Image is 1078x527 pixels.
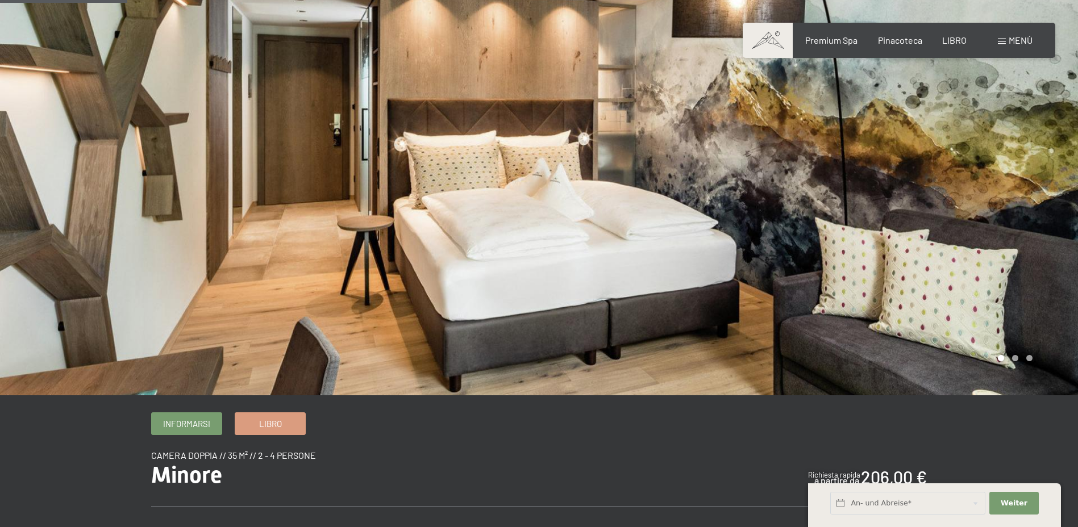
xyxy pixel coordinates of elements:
span: Menù [1009,35,1033,45]
span: Minore [151,462,222,488]
button: Weiter [989,492,1038,515]
span: Informarsi [163,418,210,430]
span: Libro [259,418,282,430]
a: Informarsi [152,413,222,434]
a: LIBRO [942,35,967,45]
b: 206,00 € [861,467,927,487]
a: Premium Spa [805,35,858,45]
a: Libro [235,413,305,434]
span: Weiter [1001,498,1027,508]
a: Pinacoteca [878,35,922,45]
span: Camera doppia // 35 m² // 2 - 4 persone [151,450,316,461]
span: Richiesta rapida [808,470,860,479]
